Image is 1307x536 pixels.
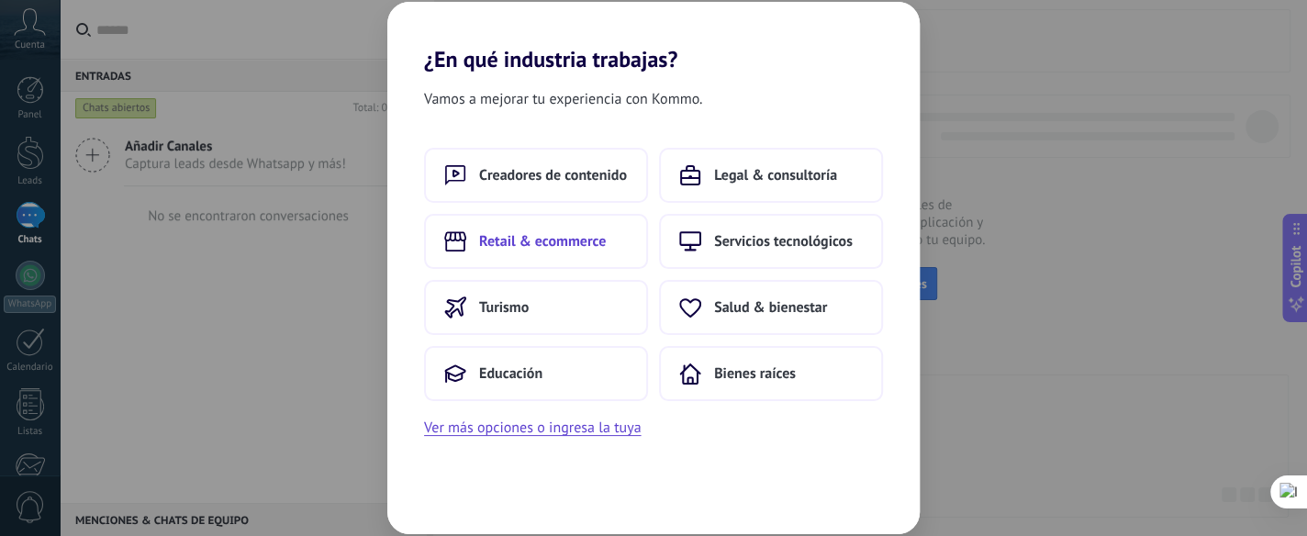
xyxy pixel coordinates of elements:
[424,416,641,440] button: Ver más opciones o ingresa la tuya
[659,148,883,203] button: Legal & consultoría
[424,214,648,269] button: Retail & ecommerce
[659,280,883,335] button: Salud & bienestar
[387,2,920,73] h2: ¿En qué industria trabajas?
[714,298,827,317] span: Salud & bienestar
[424,87,702,111] span: Vamos a mejorar tu experiencia con Kommo.
[479,364,542,383] span: Educación
[424,148,648,203] button: Creadores de contenido
[659,214,883,269] button: Servicios tecnológicos
[424,346,648,401] button: Educación
[714,232,853,251] span: Servicios tecnológicos
[479,232,606,251] span: Retail & ecommerce
[479,166,627,184] span: Creadores de contenido
[714,364,796,383] span: Bienes raíces
[714,166,837,184] span: Legal & consultoría
[424,280,648,335] button: Turismo
[479,298,529,317] span: Turismo
[659,346,883,401] button: Bienes raíces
